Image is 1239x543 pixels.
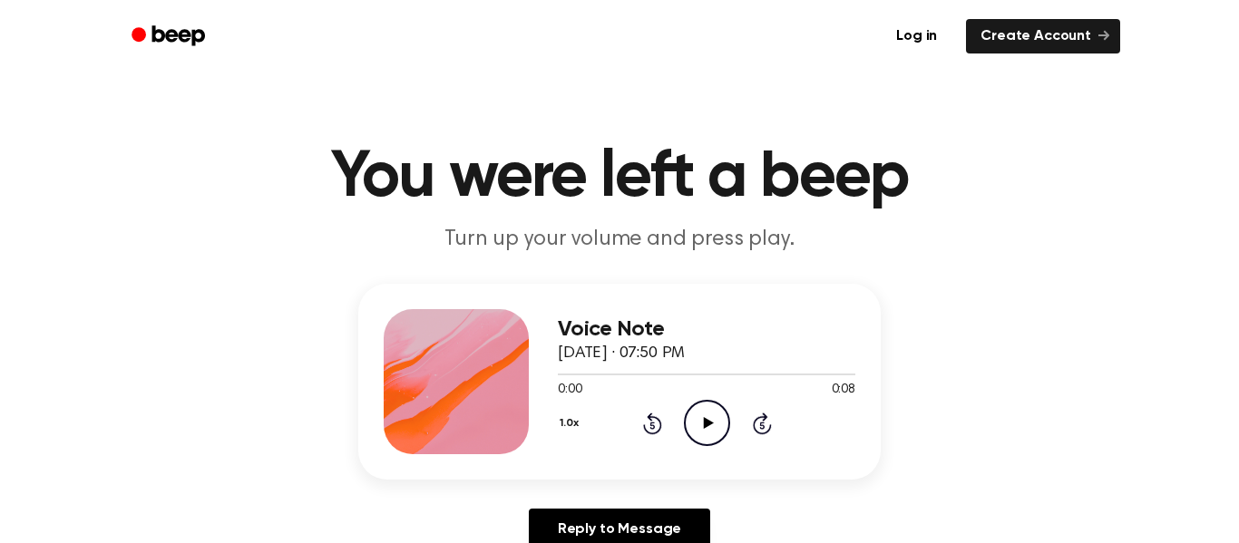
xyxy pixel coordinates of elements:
span: 0:00 [558,381,581,400]
span: [DATE] · 07:50 PM [558,345,685,362]
p: Turn up your volume and press play. [271,225,968,255]
h1: You were left a beep [155,145,1084,210]
a: Log in [878,15,955,57]
a: Create Account [966,19,1120,53]
h3: Voice Note [558,317,855,342]
button: 1.0x [558,408,585,439]
a: Beep [119,19,221,54]
span: 0:08 [832,381,855,400]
